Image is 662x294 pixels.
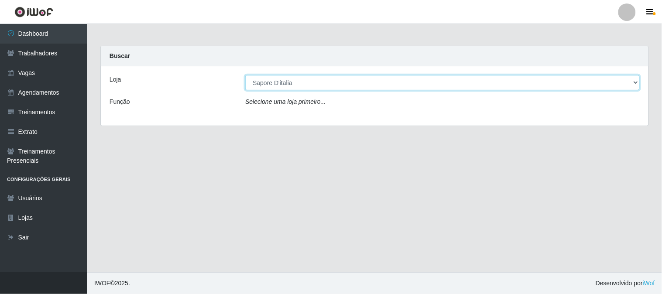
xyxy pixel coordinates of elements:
[596,279,655,288] span: Desenvolvido por
[14,7,53,17] img: CoreUI Logo
[245,98,326,105] i: Selecione uma loja primeiro...
[110,52,130,59] strong: Buscar
[110,75,121,84] label: Loja
[94,279,130,288] span: © 2025 .
[643,280,655,287] a: iWof
[94,280,110,287] span: IWOF
[110,97,130,106] label: Função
